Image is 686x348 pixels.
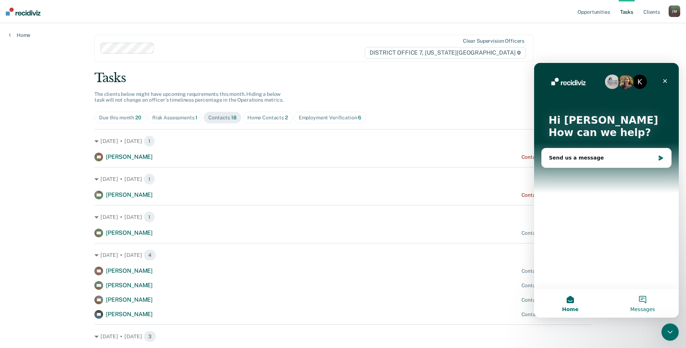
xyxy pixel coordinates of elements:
[521,192,592,198] div: Contact recommended [DATE]
[94,211,592,223] div: [DATE] • [DATE] 1
[144,173,155,185] span: 1
[299,115,362,121] div: Employment Verification
[521,297,592,303] div: Contact recommended [DATE]
[106,153,153,160] span: [PERSON_NAME]
[358,115,361,120] span: 6
[195,115,197,120] span: 1
[144,135,155,147] span: 1
[534,63,679,318] iframe: Intercom live chat
[365,47,526,59] span: DISTRICT OFFICE 7, [US_STATE][GEOGRAPHIC_DATA]
[9,32,30,38] a: Home
[144,211,155,223] span: 1
[106,229,153,236] span: [PERSON_NAME]
[144,249,156,261] span: 4
[463,38,524,44] div: Clear supervision officers
[521,230,592,236] div: Contact recommended [DATE]
[669,5,680,17] div: J M
[144,331,156,342] span: 3
[521,283,592,289] div: Contact recommended [DATE]
[106,191,153,198] span: [PERSON_NAME]
[94,91,284,103] span: The clients below might have upcoming requirements this month. Hiding a below task will not chang...
[661,323,679,341] iframe: Intercom live chat
[99,115,141,121] div: Due this month
[231,115,237,120] span: 18
[106,311,153,318] span: [PERSON_NAME]
[285,115,288,120] span: 2
[94,135,592,147] div: [DATE] • [DATE] 1
[106,282,153,289] span: [PERSON_NAME]
[94,331,592,342] div: [DATE] • [DATE] 3
[135,115,141,120] span: 20
[521,311,592,318] div: Contact recommended [DATE]
[94,249,592,261] div: [DATE] • [DATE] 4
[247,115,288,121] div: Home Contacts
[152,115,198,121] div: Risk Assessments
[94,173,592,185] div: [DATE] • [DATE] 1
[106,296,153,303] span: [PERSON_NAME]
[106,267,153,274] span: [PERSON_NAME]
[6,8,41,16] img: Recidiviz
[94,71,592,85] div: Tasks
[208,115,237,121] div: Contacts
[521,268,592,274] div: Contact recommended [DATE]
[521,154,592,160] div: Contact recommended [DATE]
[669,5,680,17] button: JM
